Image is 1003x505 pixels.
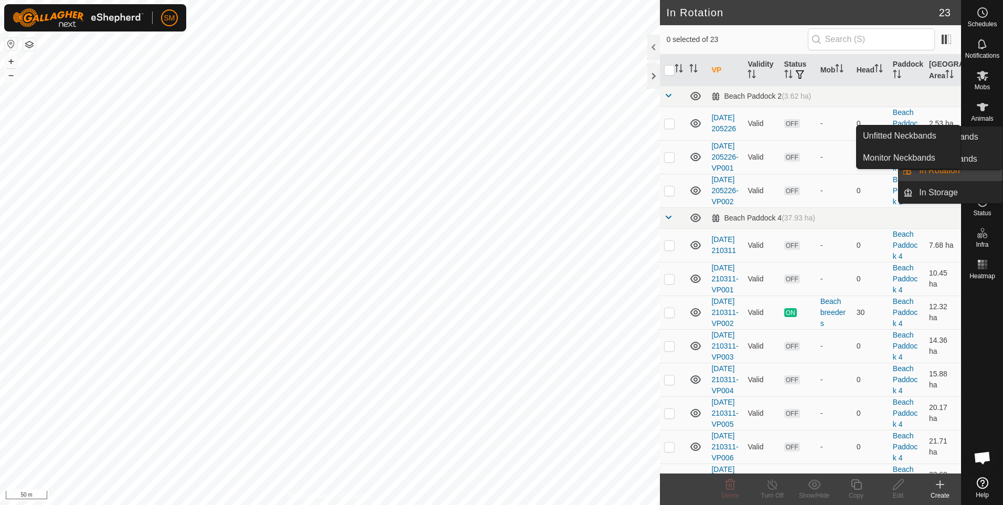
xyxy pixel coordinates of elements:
td: Valid [743,296,780,329]
td: Valid [743,262,780,296]
td: Valid [743,140,780,174]
p-sorticon: Activate to sort [689,66,698,74]
div: - [820,374,848,385]
a: [DATE] 210311-VP006 [711,432,738,462]
button: – [5,69,17,81]
p-sorticon: Activate to sort [675,66,683,74]
a: Beach Paddock 4 [893,297,917,328]
a: Beach Paddock 2 [893,175,917,206]
td: 21.71 ha [925,430,961,464]
a: Monitor Neckbands [857,148,961,169]
th: Status [780,55,816,86]
span: OFF [784,409,800,418]
td: 0 [852,174,889,207]
span: OFF [784,119,800,128]
div: - [820,240,848,251]
td: 0 [852,363,889,396]
p-sorticon: Activate to sort [893,71,901,80]
div: - [820,152,848,163]
span: OFF [784,375,800,384]
th: Head [852,55,889,86]
span: Notifications [965,52,999,59]
td: 0 [852,107,889,140]
a: In Rotation [913,160,1002,181]
td: 15.88 ha [925,363,961,396]
a: Beach Paddock 4 [893,331,917,361]
td: 0 [852,396,889,430]
a: [DATE] 210311-VP002 [711,297,738,328]
span: OFF [784,153,800,162]
span: Delete [721,492,740,499]
a: [DATE] 210311-VP005 [711,398,738,428]
td: 10.45 ha [925,262,961,296]
span: (37.93 ha) [782,214,815,222]
td: Valid [743,107,780,140]
span: Help [976,492,989,498]
div: - [820,118,848,129]
td: 7.68 ha [925,228,961,262]
td: 14.36 ha [925,329,961,363]
div: Show/Hide [793,491,835,500]
th: Validity [743,55,780,86]
span: Infra [976,241,988,248]
td: Valid [743,329,780,363]
h2: In Rotation [666,6,938,19]
a: Beach Paddock 4 [893,398,917,428]
td: Valid [743,430,780,464]
td: 30 [852,296,889,329]
td: Valid [743,396,780,430]
td: 0 [852,464,889,497]
a: Contact Us [340,491,371,501]
div: Beach Paddock 2 [711,92,811,101]
td: 0 [852,262,889,296]
td: Valid [743,363,780,396]
td: 0 [852,329,889,363]
span: In Storage [919,186,958,199]
th: [GEOGRAPHIC_DATA] Area [925,55,961,86]
span: Schedules [967,21,997,27]
a: Beach Paddock 4 [893,432,917,462]
span: ON [784,308,797,317]
span: OFF [784,241,800,250]
span: SM [164,13,175,24]
img: Gallagher Logo [13,8,144,27]
div: - [820,441,848,453]
span: OFF [784,275,800,283]
a: Beach Paddock 2 [893,108,917,139]
td: 0 [852,228,889,262]
a: [DATE] 210311-VP007 [711,465,738,496]
span: Status [973,210,991,216]
div: - [820,341,848,352]
button: + [5,55,17,68]
div: Turn Off [751,491,793,500]
td: Valid [743,464,780,497]
a: Beach Paddock 4 [893,465,917,496]
p-sorticon: Activate to sort [784,71,793,80]
a: [DATE] 210311-VP004 [711,364,738,395]
a: Beach Paddock 4 [893,364,917,395]
a: [DATE] 205226-VP002 [711,175,738,206]
div: - [820,185,848,196]
span: Monitor Neckbands [863,152,935,164]
div: Create [919,491,961,500]
a: Beach Paddock 4 [893,264,917,294]
span: Heatmap [969,273,995,279]
td: 12.32 ha [925,296,961,329]
th: Mob [816,55,852,86]
td: 20.17 ha [925,396,961,430]
span: OFF [784,443,800,451]
a: Help [962,473,1003,502]
span: (3.62 ha) [782,92,811,100]
span: In Rotation [919,164,959,177]
p-sorticon: Activate to sort [945,71,954,80]
div: Edit [877,491,919,500]
a: [DATE] 205226 [711,113,736,133]
a: Unfitted Neckbands [857,125,961,146]
a: In Storage [913,182,1002,203]
li: In Rotation [899,160,1002,181]
a: Privacy Policy [289,491,328,501]
span: Unfitted Neckbands [863,130,936,142]
span: OFF [784,342,800,351]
